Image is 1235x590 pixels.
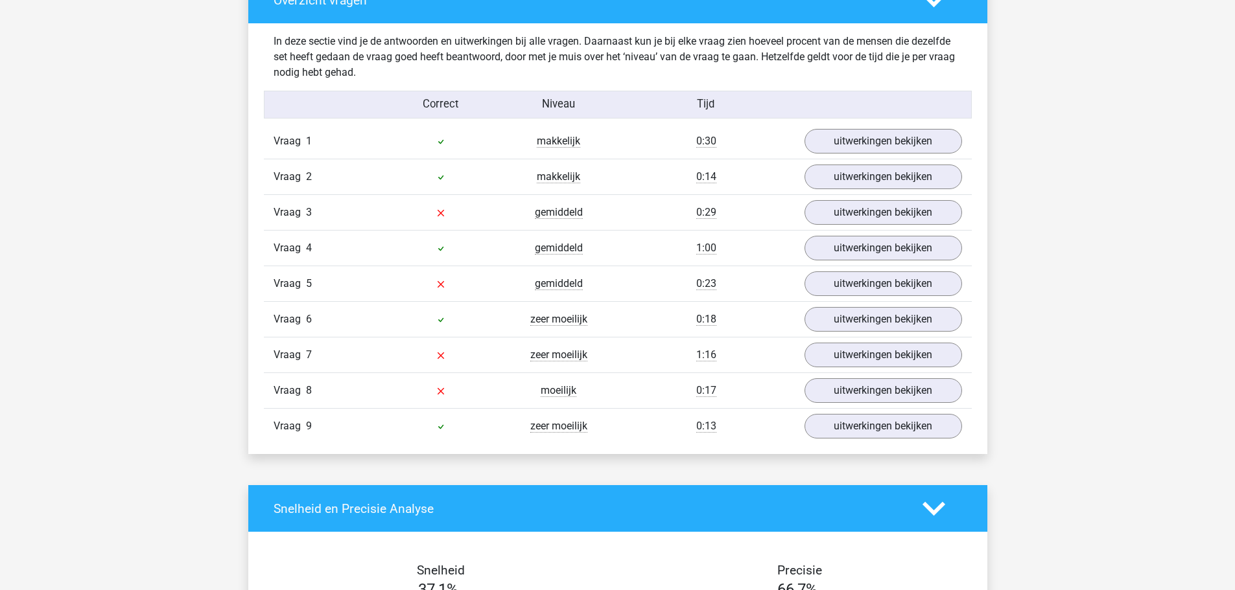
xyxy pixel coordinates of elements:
[306,420,312,432] span: 9
[274,563,608,578] h4: Snelheid
[696,242,716,255] span: 1:00
[696,384,716,397] span: 0:17
[535,206,583,219] span: gemiddeld
[274,133,306,149] span: Vraag
[306,313,312,325] span: 6
[805,165,962,189] a: uitwerkingen bekijken
[530,348,587,361] span: zeer moeilijk
[274,501,903,516] h4: Snelheid en Precisie Analyse
[274,383,306,398] span: Vraag
[805,200,962,225] a: uitwerkingen bekijken
[805,307,962,332] a: uitwerkingen bekijken
[633,563,967,578] h4: Precisie
[535,242,583,255] span: gemiddeld
[382,96,500,113] div: Correct
[274,169,306,185] span: Vraag
[805,271,962,296] a: uitwerkingen bekijken
[696,135,716,148] span: 0:30
[805,414,962,438] a: uitwerkingen bekijken
[306,348,312,361] span: 7
[805,343,962,367] a: uitwerkingen bekijken
[500,96,618,113] div: Niveau
[306,206,312,218] span: 3
[306,242,312,254] span: 4
[274,347,306,363] span: Vraag
[274,205,306,220] span: Vraag
[805,129,962,153] a: uitwerkingen bekijken
[696,348,716,361] span: 1:16
[530,420,587,433] span: zeer moeilijk
[274,312,306,327] span: Vraag
[306,384,312,396] span: 8
[696,313,716,326] span: 0:18
[696,170,716,183] span: 0:14
[541,384,576,397] span: moeilijk
[530,313,587,326] span: zeer moeilijk
[274,240,306,256] span: Vraag
[306,170,312,183] span: 2
[537,135,580,148] span: makkelijk
[617,96,794,113] div: Tijd
[537,170,580,183] span: makkelijk
[805,236,962,260] a: uitwerkingen bekijken
[696,277,716,290] span: 0:23
[306,135,312,147] span: 1
[535,277,583,290] span: gemiddeld
[696,206,716,219] span: 0:29
[805,378,962,403] a: uitwerkingen bekijken
[696,420,716,433] span: 0:13
[264,34,972,80] div: In deze sectie vind je de antwoorden en uitwerkingen bij alle vragen. Daarnaast kun je bij elke v...
[306,277,312,289] span: 5
[274,418,306,434] span: Vraag
[274,276,306,291] span: Vraag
